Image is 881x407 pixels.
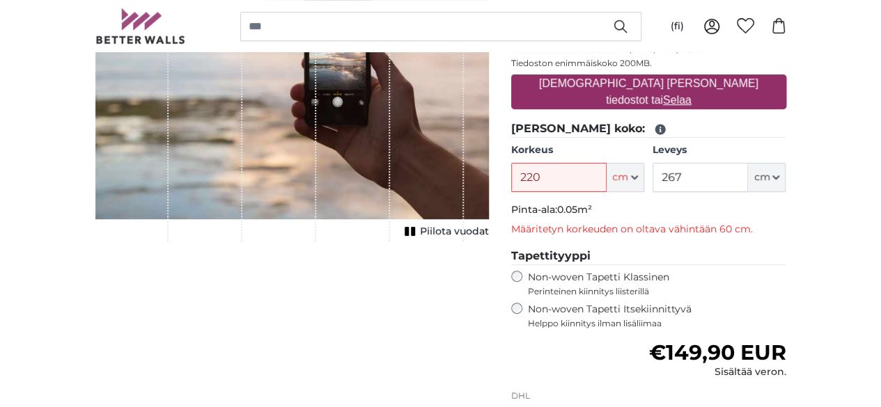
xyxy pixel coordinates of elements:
[663,94,692,106] u: Selaa
[748,163,786,192] button: cm
[511,58,786,69] p: Tiedoston enimmäiskoko 200MB.
[528,286,786,297] span: Perinteinen kiinnitys liisterillä
[95,8,186,44] img: Betterwalls
[511,120,786,138] legend: [PERSON_NAME] koko:
[612,170,628,184] span: cm
[511,248,786,265] legend: Tapettityyppi
[511,70,786,114] label: [DEMOGRAPHIC_DATA] [PERSON_NAME] tiedostot tai
[557,203,592,216] span: 0.05m²
[528,303,786,329] label: Non-woven Tapetti Itsekiinnittyvä
[660,14,695,39] button: (fi)
[528,271,786,297] label: Non-woven Tapetti Klassinen
[754,170,770,184] span: cm
[511,143,644,157] label: Korkeus
[607,163,644,192] button: cm
[511,203,786,217] p: Pinta-ala:
[648,340,786,365] span: €149,90 EUR
[511,223,786,237] p: Määritetyn korkeuden on oltava vähintään 60 cm.
[528,318,786,329] span: Helppo kiinnitys ilman lisäliimaa
[653,143,786,157] label: Leveys
[648,365,786,379] div: Sisältää veron.
[511,390,786,401] p: DHL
